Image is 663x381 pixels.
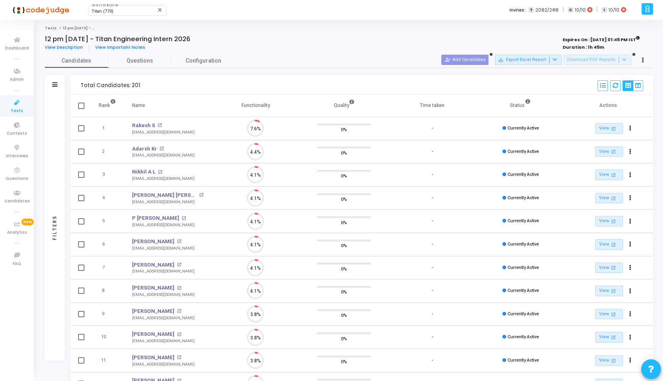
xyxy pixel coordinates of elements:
[132,330,174,338] a: [PERSON_NAME]
[431,311,433,318] div: -
[595,216,623,227] a: View
[595,147,623,157] a: View
[568,7,573,13] span: C
[431,195,433,202] div: -
[11,108,23,114] span: Tests
[132,101,145,110] div: Name
[625,286,636,297] button: Actions
[431,265,433,271] div: -
[341,149,347,156] span: 0%
[6,153,28,160] span: Interviews
[510,7,525,13] label: Invites:
[595,123,623,134] a: View
[92,9,113,14] span: Titan (770)
[177,332,181,337] mat-icon: open_in_new
[625,262,636,273] button: Actions
[13,261,21,267] span: FAQ
[90,210,124,233] td: 5
[132,222,195,228] div: [EMAIL_ADDRESS][DOMAIN_NAME]
[575,7,586,13] span: 10/10
[625,309,636,320] button: Actions
[90,187,124,210] td: 4
[90,326,124,349] td: 10
[132,130,195,135] div: [EMAIL_ADDRESS][DOMAIN_NAME]
[132,269,195,274] div: [EMAIL_ADDRESS][DOMAIN_NAME]
[610,311,617,318] mat-icon: open_in_new
[177,355,181,360] mat-icon: open_in_new
[508,149,539,154] span: Currently Active
[341,218,347,226] span: 0%
[45,26,653,31] nav: breadcrumb
[90,163,124,187] td: 3
[595,170,623,180] a: View
[158,170,162,174] mat-icon: open_in_new
[602,7,607,13] span: I
[51,184,58,271] div: Filters
[596,6,598,14] span: |
[625,355,636,366] button: Actions
[177,263,181,267] mat-icon: open_in_new
[431,334,433,341] div: -
[132,354,174,362] a: [PERSON_NAME]
[132,292,195,298] div: [EMAIL_ADDRESS][DOMAIN_NAME]
[625,216,636,227] button: Actions
[132,191,197,199] a: [PERSON_NAME] [PERSON_NAME]
[564,55,631,65] button: Download PDF Reports
[132,214,179,222] a: P [PERSON_NAME]
[609,7,619,13] span: 10/10
[495,55,562,65] button: Export Excel Report
[90,233,124,256] td: 6
[625,332,636,343] button: Actions
[595,332,623,343] a: View
[625,239,636,250] button: Actions
[625,192,636,204] button: Actions
[508,358,539,363] span: Currently Active
[610,148,617,155] mat-icon: open_in_new
[565,95,653,117] th: Actions
[4,198,30,205] span: Candidates
[45,57,108,65] span: Candidates
[95,44,145,50] span: View Important Notes
[498,57,504,63] mat-icon: save_alt
[610,218,617,225] mat-icon: open_in_new
[89,45,151,50] a: View Important Notes
[595,309,623,320] a: View
[610,288,617,294] mat-icon: open_in_new
[610,171,617,178] mat-icon: open_in_new
[508,195,539,200] span: Currently Active
[132,238,174,246] a: [PERSON_NAME]
[132,362,195,368] div: [EMAIL_ADDRESS][DOMAIN_NAME]
[90,256,124,280] td: 7
[132,307,174,315] a: [PERSON_NAME]
[159,147,164,151] mat-icon: open_in_new
[90,349,124,372] td: 11
[341,288,347,296] span: 0%
[508,334,539,339] span: Currently Active
[431,149,433,155] div: -
[5,45,29,52] span: Dashboard
[341,242,347,250] span: 0%
[132,315,195,321] div: [EMAIL_ADDRESS][DOMAIN_NAME]
[199,193,203,197] mat-icon: open_in_new
[508,126,539,131] span: Currently Active
[90,117,124,140] td: 1
[7,229,27,236] span: Analytics
[90,303,124,326] td: 9
[177,239,181,244] mat-icon: open_in_new
[108,57,172,65] span: Questions
[182,216,186,221] mat-icon: open_in_new
[63,26,151,30] span: 12 pm [DATE] - Titan Engineering Intern 2026
[431,218,433,225] div: -
[445,57,450,63] mat-icon: person_add_alt
[508,288,539,293] span: Currently Active
[157,123,162,128] mat-icon: open_in_new
[508,172,539,177] span: Currently Active
[595,193,623,204] a: View
[177,309,181,313] mat-icon: open_in_new
[595,355,623,366] a: View
[431,357,433,364] div: -
[45,44,83,50] span: View Description
[45,35,190,43] h4: 12 pm [DATE] - Titan Engineering Intern 2026
[211,95,300,117] th: Functionality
